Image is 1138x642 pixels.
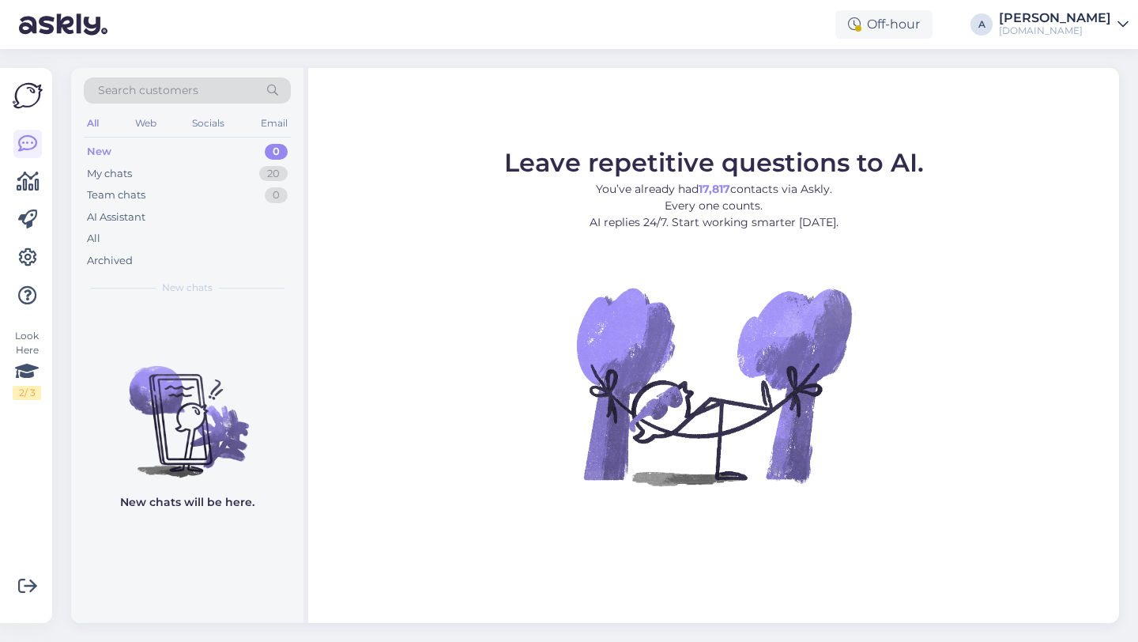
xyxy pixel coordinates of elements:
[120,494,254,511] p: New chats will be here.
[87,253,133,269] div: Archived
[835,10,933,39] div: Off-hour
[189,113,228,134] div: Socials
[259,166,288,182] div: 20
[87,166,132,182] div: My chats
[999,12,1111,25] div: [PERSON_NAME]
[87,231,100,247] div: All
[265,187,288,203] div: 0
[504,181,924,231] p: You’ve already had contacts via Askly. Every one counts. AI replies 24/7. Start working smarter [...
[13,386,41,400] div: 2 / 3
[258,113,291,134] div: Email
[13,81,43,111] img: Askly Logo
[504,147,924,178] span: Leave repetitive questions to AI.
[87,144,111,160] div: New
[132,113,160,134] div: Web
[87,187,145,203] div: Team chats
[571,244,856,528] img: No Chat active
[71,338,303,480] img: No chats
[699,182,730,196] b: 17,817
[84,113,102,134] div: All
[265,144,288,160] div: 0
[999,25,1111,37] div: [DOMAIN_NAME]
[999,12,1129,37] a: [PERSON_NAME][DOMAIN_NAME]
[87,210,145,225] div: AI Assistant
[13,329,41,400] div: Look Here
[970,13,993,36] div: A
[162,281,213,295] span: New chats
[98,82,198,99] span: Search customers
